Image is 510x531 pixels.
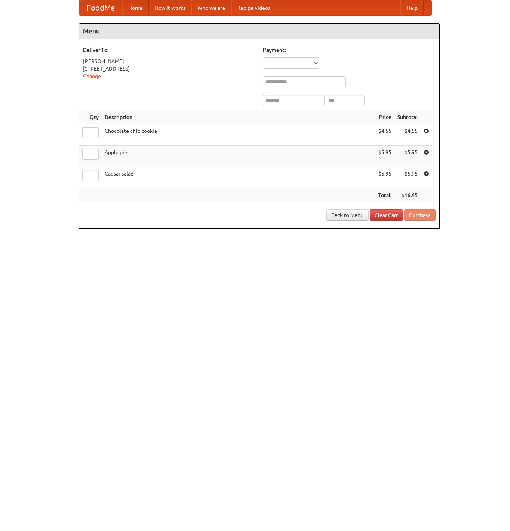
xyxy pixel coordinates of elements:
[394,188,421,202] th: $16.45
[102,167,375,188] td: Caesar salad
[83,46,256,54] h5: Deliver To:
[83,57,256,65] div: [PERSON_NAME]
[404,209,436,221] button: Purchase
[191,0,231,15] a: Who we are
[400,0,424,15] a: Help
[102,146,375,167] td: Apple pie
[394,124,421,146] td: $4.55
[102,124,375,146] td: Chocolate chip cookie
[79,0,122,15] a: FoodMe
[83,73,101,79] a: Change
[375,110,394,124] th: Price
[370,209,403,221] a: Clear Cart
[83,65,256,72] div: [STREET_ADDRESS]
[102,110,375,124] th: Description
[375,146,394,167] td: $5.95
[375,188,394,202] th: Total:
[149,0,191,15] a: How it works
[79,110,102,124] th: Qty
[375,124,394,146] td: $4.55
[394,110,421,124] th: Subtotal
[122,0,149,15] a: Home
[231,0,276,15] a: Recipe videos
[263,46,436,54] h5: Payment:
[375,167,394,188] td: $5.95
[79,24,439,39] h4: Menu
[394,146,421,167] td: $5.95
[394,167,421,188] td: $5.95
[326,209,369,221] a: Back to Menu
